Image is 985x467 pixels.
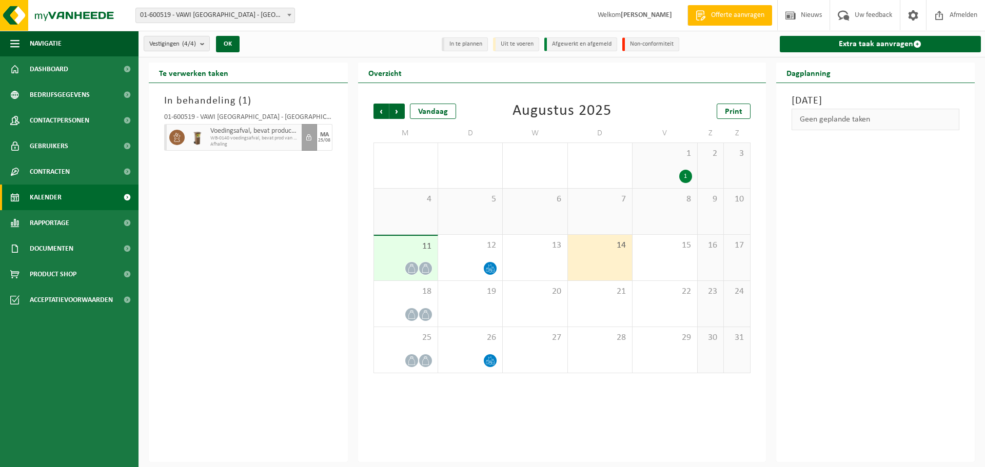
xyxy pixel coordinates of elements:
span: 2 [703,148,718,159]
span: 1 [638,148,692,159]
span: Contracten [30,159,70,185]
span: Acceptatievoorwaarden [30,287,113,313]
span: 30 [508,148,562,159]
span: 26 [443,332,497,343]
h3: In behandeling ( ) [164,93,332,109]
strong: [PERSON_NAME] [621,11,672,19]
span: 01-600519 - VAWI NV - ANTWERPEN [136,8,294,23]
a: Extra taak aanvragen [780,36,981,52]
button: Vestigingen(4/4) [144,36,210,51]
span: Product Shop [30,261,76,287]
h2: Overzicht [358,63,412,83]
span: 29 [443,148,497,159]
li: Non-conformiteit [622,37,679,51]
span: 9 [703,194,718,205]
span: 6 [508,194,562,205]
td: V [633,124,697,143]
span: 29 [638,332,692,343]
td: M [373,124,438,143]
span: 20 [508,286,562,297]
count: (4/4) [182,40,196,47]
span: 27 [508,332,562,343]
span: Afhaling [210,141,299,148]
span: Volgende [389,104,405,119]
span: 5 [443,194,497,205]
span: 4 [379,194,432,205]
span: 19 [443,286,497,297]
span: 18 [379,286,432,297]
span: Navigatie [30,31,62,56]
td: Z [698,124,724,143]
td: D [438,124,503,143]
div: Vandaag [410,104,456,119]
span: WB-0140 voedingsafval, bevat prod van dierl oorsprong, onve [210,135,299,141]
h3: [DATE] [792,93,960,109]
img: WB-0140-HPE-BN-01 [190,130,205,145]
div: MA [320,132,329,138]
span: Print [725,108,742,116]
h2: Dagplanning [776,63,841,83]
span: 31 [729,332,744,343]
span: Offerte aanvragen [708,10,767,21]
div: Geen geplande taken [792,109,960,130]
span: 01-600519 - VAWI NV - ANTWERPEN [135,8,295,23]
span: 23 [703,286,718,297]
a: Offerte aanvragen [687,5,772,26]
span: 12 [443,240,497,251]
h2: Te verwerken taken [149,63,239,83]
span: Dashboard [30,56,68,82]
li: Uit te voeren [493,37,539,51]
span: 1 [242,96,248,106]
span: 30 [703,332,718,343]
span: 10 [729,194,744,205]
span: Vestigingen [149,36,196,52]
span: 14 [573,240,627,251]
span: Gebruikers [30,133,68,159]
span: Documenten [30,236,73,261]
div: 1 [679,170,692,183]
li: Afgewerkt en afgemeld [544,37,617,51]
span: 28 [379,148,432,159]
span: Vorige [373,104,389,119]
td: W [503,124,567,143]
span: 24 [729,286,744,297]
span: Kalender [30,185,62,210]
span: 13 [508,240,562,251]
td: D [568,124,633,143]
span: 17 [729,240,744,251]
span: 22 [638,286,692,297]
span: 28 [573,332,627,343]
span: 21 [573,286,627,297]
span: Voedingsafval, bevat producten van dierlijke oorsprong, onverpakt, categorie 3 [210,127,299,135]
span: Bedrijfsgegevens [30,82,90,108]
td: Z [724,124,750,143]
span: 11 [379,241,432,252]
span: 31 [573,148,627,159]
span: Contactpersonen [30,108,89,133]
span: 3 [729,148,744,159]
span: 7 [573,194,627,205]
a: Print [717,104,751,119]
div: 25/08 [318,138,330,143]
span: 15 [638,240,692,251]
span: 25 [379,332,432,343]
span: Rapportage [30,210,69,236]
span: 8 [638,194,692,205]
button: OK [216,36,240,52]
div: Augustus 2025 [513,104,612,119]
span: 16 [703,240,718,251]
li: In te plannen [442,37,488,51]
div: 01-600519 - VAWI [GEOGRAPHIC_DATA] - [GEOGRAPHIC_DATA] [164,114,332,124]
